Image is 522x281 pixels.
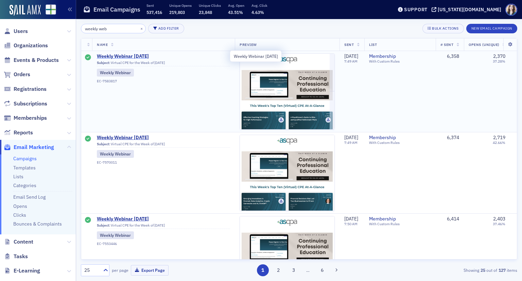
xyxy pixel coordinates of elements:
div: 42.66% [493,140,505,145]
a: Membership [369,53,431,60]
a: Orders [4,71,30,78]
a: Clicks [13,212,26,218]
div: EC-7570011 [97,160,230,165]
strong: 127 [497,267,507,273]
h1: Email Campaigns [93,5,140,14]
img: SailAMX [46,4,56,15]
span: … [303,267,313,273]
span: 43.51% [228,10,243,15]
button: Add Filter [148,24,184,33]
span: Name [97,42,108,47]
span: Subject: [97,223,110,228]
a: Content [4,238,33,246]
button: 6 [316,264,328,276]
a: Categories [13,182,36,188]
a: Registrations [4,85,47,93]
div: [US_STATE][DOMAIN_NAME] [438,6,501,13]
a: E-Learning [4,267,40,275]
span: Profile [505,4,517,16]
a: Tasks [4,253,28,260]
div: 2,403 [493,216,505,222]
label: per page [112,267,128,273]
button: 1 [257,264,269,276]
span: Opens (Unique) [469,42,499,47]
span: Organizations [14,42,48,49]
div: 37.46% [493,222,505,226]
div: EC-7583817 [97,79,230,83]
div: 6,358 [440,53,459,60]
a: Templates [13,165,36,171]
span: # Sent [440,42,453,47]
div: Weekly Webinar [DATE] [230,50,282,62]
span: Events & Products [14,56,59,64]
a: Membership [369,135,431,141]
div: 2,370 [493,53,505,60]
a: Weekly Webinar [DATE] [97,135,230,141]
span: Reports [14,129,33,136]
div: Showing out of items [377,267,517,273]
a: Email Send Log [13,194,46,200]
span: 537,416 [146,10,162,15]
div: 25 [84,267,99,274]
span: Email Marketing [14,144,54,151]
time: 7:49 AM [344,59,358,64]
span: Memberships [14,114,47,122]
p: Unique Clicks [199,3,221,8]
a: Bounces & Complaints [13,221,62,227]
span: Content [14,238,33,246]
div: Weekly Webinar [97,69,134,76]
div: 37.28% [493,59,505,64]
a: Reports [4,129,33,136]
div: Virtual CPE for the Week of [DATE] [97,61,230,67]
a: Membership [369,216,431,222]
button: × [139,25,145,31]
a: Lists [13,173,23,180]
a: Weekly Webinar [DATE] [97,53,230,60]
a: New Email Campaign [466,25,517,31]
a: Weekly Webinar [DATE] [97,216,230,222]
span: Subject: [97,61,110,65]
p: Avg. Click [251,3,267,8]
div: Weekly Webinar [97,231,134,239]
time: 7:50 AM [344,221,358,226]
p: Avg. Open [228,3,244,8]
span: Tasks [14,253,28,260]
span: Orders [14,71,30,78]
button: Bulk Actions [422,24,464,33]
div: Sent [85,54,91,61]
div: With Custom Rules [369,222,431,226]
a: Opens [13,203,27,209]
input: Search… [81,24,146,33]
div: Weekly Webinar [97,150,134,158]
a: View Homepage [41,4,56,16]
span: Preview [240,42,257,47]
img: SailAMX [10,5,41,16]
button: New Email Campaign [466,24,517,33]
a: Email Marketing [4,144,54,151]
button: 3 [288,264,300,276]
a: Organizations [4,42,48,49]
span: 219,803 [169,10,185,15]
a: Users [4,28,28,35]
div: 2,719 [493,135,505,141]
a: Campaigns [13,155,37,162]
span: [DATE] [344,53,358,59]
span: [DATE] [344,134,358,140]
span: List [369,42,377,47]
div: Support [404,6,428,13]
div: With Custom Rules [369,59,431,64]
p: Sent [146,3,162,8]
div: Sent [85,136,91,143]
span: Registrations [14,85,47,93]
div: EC-7553446 [97,242,230,246]
div: Virtual CPE for the Week of [DATE] [97,223,230,229]
span: Users [14,28,28,35]
div: Virtual CPE for the Week of [DATE] [97,142,230,148]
